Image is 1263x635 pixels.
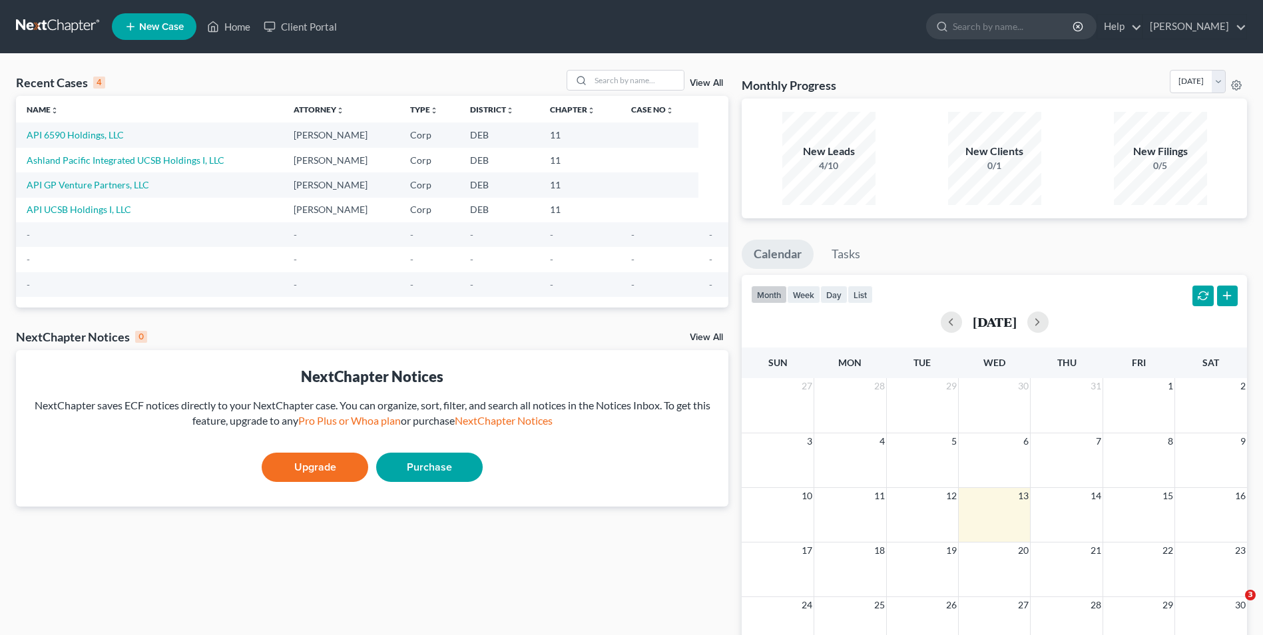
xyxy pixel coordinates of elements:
[16,329,147,345] div: NextChapter Notices
[550,105,595,114] a: Chapterunfold_more
[539,198,621,222] td: 11
[1089,378,1103,394] span: 31
[200,15,257,39] a: Home
[631,229,634,240] span: -
[399,198,459,222] td: Corp
[1245,590,1256,600] span: 3
[820,240,872,269] a: Tasks
[690,333,723,342] a: View All
[27,366,718,387] div: NextChapter Notices
[1017,542,1030,558] span: 20
[1097,15,1142,39] a: Help
[1132,357,1146,368] span: Fri
[873,542,886,558] span: 18
[27,154,224,166] a: Ashland Pacific Integrated UCSB Holdings I, LLC
[294,229,297,240] span: -
[787,286,820,304] button: week
[16,75,105,91] div: Recent Cases
[470,254,473,265] span: -
[459,198,539,222] td: DEB
[539,122,621,147] td: 11
[1017,488,1030,504] span: 13
[336,106,344,114] i: unfold_more
[1057,357,1077,368] span: Thu
[283,198,399,222] td: [PERSON_NAME]
[1166,378,1174,394] span: 1
[983,357,1005,368] span: Wed
[1017,597,1030,613] span: 27
[459,148,539,172] td: DEB
[27,398,718,429] div: NextChapter saves ECF notices directly to your NextChapter case. You can organize, sort, filter, ...
[1234,488,1247,504] span: 16
[27,204,131,215] a: API UCSB Holdings I, LLC
[27,229,30,240] span: -
[410,229,413,240] span: -
[1234,542,1247,558] span: 23
[283,122,399,147] td: [PERSON_NAME]
[878,433,886,449] span: 4
[873,378,886,394] span: 28
[399,148,459,172] td: Corp
[1239,433,1247,449] span: 9
[666,106,674,114] i: unfold_more
[27,129,124,140] a: API 6590 Holdings, LLC
[800,542,814,558] span: 17
[539,148,621,172] td: 11
[709,254,712,265] span: -
[945,542,958,558] span: 19
[410,105,438,114] a: Typeunfold_more
[800,378,814,394] span: 27
[294,279,297,290] span: -
[945,488,958,504] span: 12
[631,105,674,114] a: Case Nounfold_more
[950,433,958,449] span: 5
[506,106,514,114] i: unfold_more
[782,159,876,172] div: 4/10
[973,315,1017,329] h2: [DATE]
[800,488,814,504] span: 10
[742,240,814,269] a: Calendar
[27,279,30,290] span: -
[539,172,621,197] td: 11
[550,229,553,240] span: -
[1218,590,1250,622] iframe: Intercom live chat
[948,144,1041,159] div: New Clients
[1143,15,1246,39] a: [PERSON_NAME]
[550,279,553,290] span: -
[410,279,413,290] span: -
[591,71,684,90] input: Search by name...
[1095,433,1103,449] span: 7
[455,414,553,427] a: NextChapter Notices
[800,597,814,613] span: 24
[820,286,848,304] button: day
[1114,144,1207,159] div: New Filings
[953,14,1075,39] input: Search by name...
[470,279,473,290] span: -
[709,279,712,290] span: -
[257,15,344,39] a: Client Portal
[742,77,836,93] h3: Monthly Progress
[945,378,958,394] span: 29
[913,357,931,368] span: Tue
[1161,488,1174,504] span: 15
[768,357,788,368] span: Sun
[690,79,723,88] a: View All
[709,229,712,240] span: -
[873,597,886,613] span: 25
[399,172,459,197] td: Corp
[550,254,553,265] span: -
[1239,378,1247,394] span: 2
[135,331,147,343] div: 0
[262,453,368,482] a: Upgrade
[751,286,787,304] button: month
[873,488,886,504] span: 11
[1089,597,1103,613] span: 28
[93,77,105,89] div: 4
[1089,488,1103,504] span: 14
[1089,542,1103,558] span: 21
[294,105,344,114] a: Attorneyunfold_more
[376,453,483,482] a: Purchase
[838,357,862,368] span: Mon
[782,144,876,159] div: New Leads
[1161,542,1174,558] span: 22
